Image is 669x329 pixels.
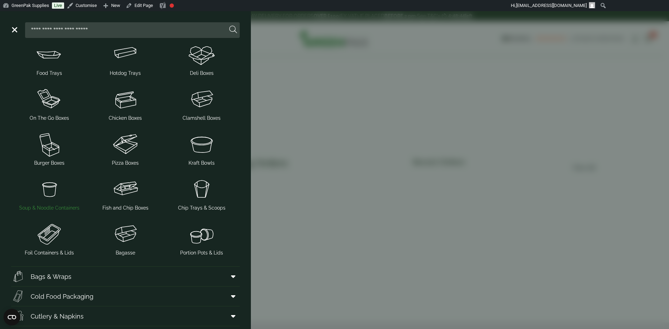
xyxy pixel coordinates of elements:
[180,249,223,257] span: Portion Pots & Lids
[170,3,174,8] div: Focus keyphrase not set
[90,85,161,113] img: Chicken_box-1.svg
[166,175,237,203] img: Chip_tray.svg
[166,40,237,68] img: Deli_box.svg
[166,85,237,113] img: Clamshell_box.svg
[166,129,237,168] a: Kraft Bowls
[11,267,240,286] a: Bags & Wraps
[14,174,85,213] a: Soup & Noodle Containers
[112,159,139,167] span: Pizza Boxes
[109,115,142,122] span: Chicken Boxes
[90,84,161,123] a: Chicken Boxes
[90,174,161,213] a: Fish and Chip Boxes
[31,292,93,301] span: Cold Food Packaging
[110,70,141,77] span: Hotdog Trays
[31,272,71,281] span: Bags & Wraps
[11,269,25,283] img: Paper_carriers.svg
[52,2,64,9] a: Live
[166,84,237,123] a: Clamshell Boxes
[102,204,148,212] span: Fish and Chip Boxes
[166,219,237,258] a: Portion Pots & Lids
[90,175,161,203] img: FishNchip_box.svg
[14,40,85,68] img: Food_tray.svg
[30,115,69,122] span: On The Go Boxes
[166,130,237,158] img: SoupNsalad_bowls.svg
[14,85,85,113] img: OnTheGo_boxes.svg
[19,204,79,212] span: Soup & Noodle Containers
[166,39,237,78] a: Deli Boxes
[3,309,20,326] button: Open CMP widget
[166,174,237,213] a: Chip Trays & Scoops
[116,249,135,257] span: Bagasse
[14,219,85,258] a: Foil Containers & Lids
[11,287,240,306] a: Cold Food Packaging
[90,129,161,168] a: Pizza Boxes
[31,312,84,321] span: Cutlery & Napkins
[34,159,64,167] span: Burger Boxes
[516,3,587,8] span: [EMAIL_ADDRESS][DOMAIN_NAME]
[14,129,85,168] a: Burger Boxes
[11,289,25,303] img: Sandwich_box.svg
[189,159,215,167] span: Kraft Bowls
[166,220,237,248] img: PortionPots.svg
[11,306,240,326] a: Cutlery & Napkins
[190,70,214,77] span: Deli Boxes
[90,39,161,78] a: Hotdog Trays
[90,40,161,68] img: Hotdog_tray.svg
[14,130,85,158] img: Burger_box.svg
[90,220,161,248] img: Clamshell_box.svg
[14,220,85,248] img: Foil_container.svg
[14,84,85,123] a: On The Go Boxes
[90,130,161,158] img: Pizza_boxes.svg
[37,70,62,77] span: Food Trays
[183,115,221,122] span: Clamshell Boxes
[25,249,74,257] span: Foil Containers & Lids
[14,39,85,78] a: Food Trays
[178,204,225,212] span: Chip Trays & Scoops
[90,219,161,258] a: Bagasse
[14,175,85,203] img: SoupNoodle_container.svg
